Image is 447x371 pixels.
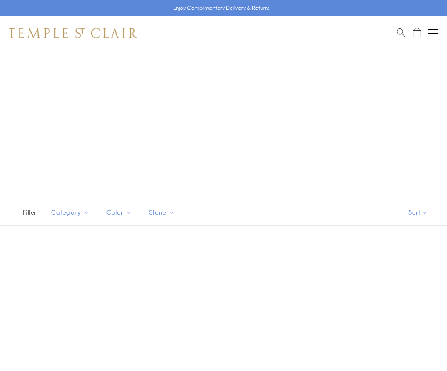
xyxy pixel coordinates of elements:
button: Color [100,203,138,222]
button: Stone [143,203,181,222]
p: Enjoy Complimentary Delivery & Returns [173,4,270,12]
img: Temple St. Clair [9,28,137,38]
button: Category [45,203,96,222]
button: Open navigation [428,28,438,38]
span: Category [47,207,96,218]
span: Color [102,207,138,218]
a: Search [397,28,406,38]
button: Show sort by [389,199,447,225]
a: Open Shopping Bag [413,28,421,38]
span: Stone [145,207,181,218]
